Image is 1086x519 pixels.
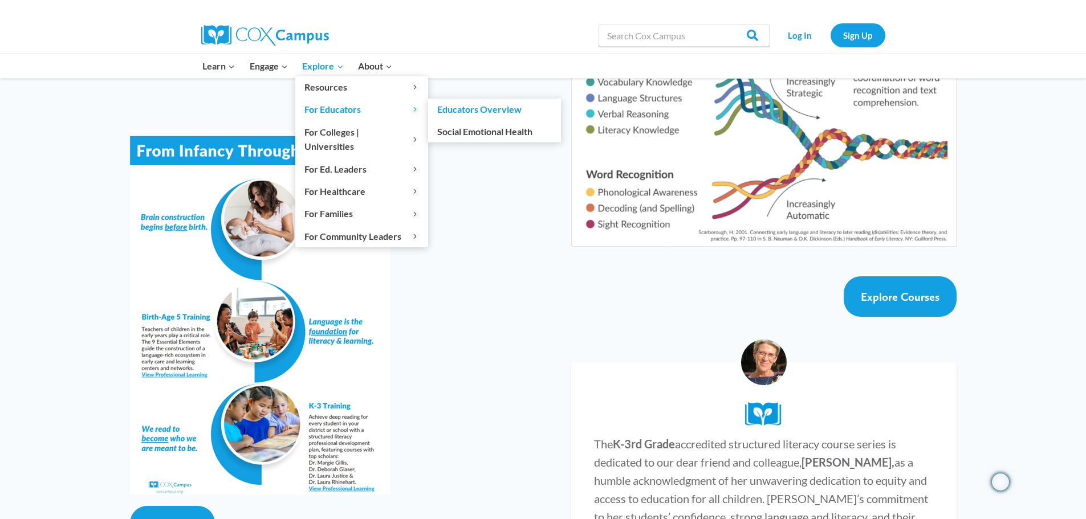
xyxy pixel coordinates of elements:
[295,181,428,202] button: Child menu of For Healthcare
[831,23,885,47] a: Sign Up
[295,121,428,157] button: Child menu of For Colleges | Universities
[295,76,428,98] button: Child menu of Resources
[295,158,428,179] button: Child menu of For Ed. Leaders
[428,99,561,120] a: Educators Overview
[571,28,956,247] img: Diagram of Scarborough's Rope
[861,290,939,304] span: Explore Courses
[599,24,770,47] input: Search Cox Campus
[351,54,400,78] button: Child menu of About
[802,455,894,469] strong: [PERSON_NAME],
[242,54,295,78] button: Child menu of Engage
[775,23,885,47] nav: Secondary Navigation
[295,54,351,78] button: Child menu of Explore
[295,99,428,120] button: Child menu of For Educators
[130,130,391,495] img: _Systems Doc - B5
[196,54,243,78] button: Child menu of Learn
[844,276,957,317] a: Explore Courses
[613,437,675,451] strong: K-3rd Grade
[775,23,825,47] a: Log In
[295,203,428,224] button: Child menu of For Families
[201,25,329,46] img: Cox Campus
[196,54,400,78] nav: Primary Navigation
[295,225,428,247] button: Child menu of For Community Leaders
[428,120,561,142] a: Social Emotional Health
